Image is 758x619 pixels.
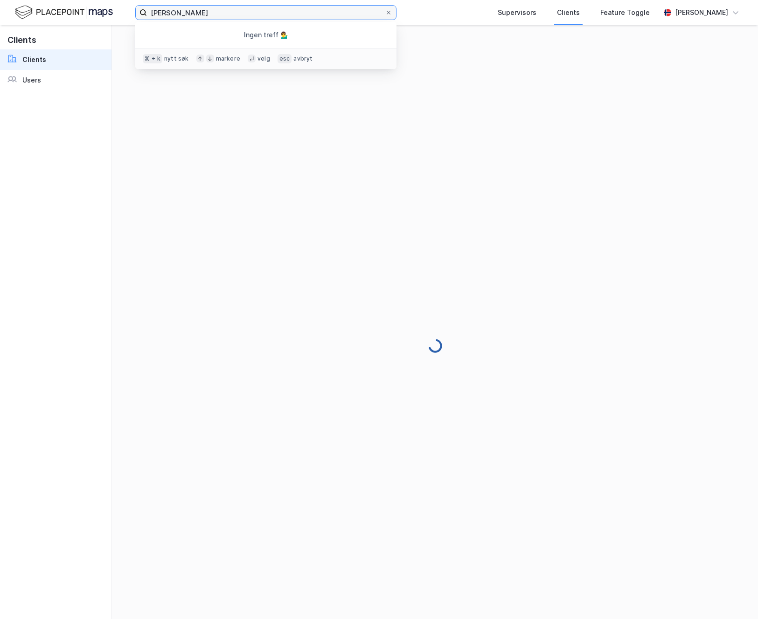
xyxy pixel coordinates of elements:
[278,54,292,63] div: esc
[216,55,240,62] div: markere
[557,7,580,18] div: Clients
[15,4,113,21] img: logo.f888ab2527a4732fd821a326f86c7f29.svg
[147,6,385,20] input: Search by companies and user names
[164,55,189,62] div: nytt søk
[498,7,536,18] div: Supervisors
[244,29,288,41] div: Ingen treff 💁‍♂️
[711,574,758,619] div: Kontrollprogram for chat
[675,7,728,18] div: [PERSON_NAME]
[293,55,313,62] div: avbryt
[22,54,46,65] div: Clients
[711,574,758,619] iframe: Chat Widget
[600,7,650,18] div: Feature Toggle
[143,54,162,63] div: ⌘ + k
[257,55,270,62] div: velg
[22,75,41,86] div: Users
